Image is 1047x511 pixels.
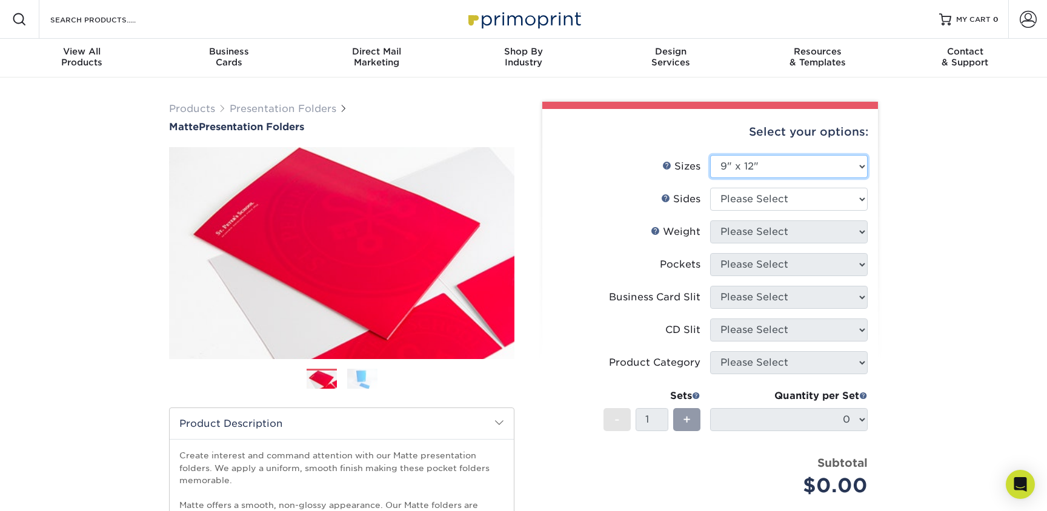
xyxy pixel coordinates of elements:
img: Matte 01 [169,134,514,372]
span: 0 [993,15,999,24]
span: Shop By [450,46,597,57]
div: Product Category [609,355,700,370]
h1: Presentation Folders [169,121,514,133]
span: + [683,410,691,429]
a: Presentation Folders [230,103,336,114]
div: Cards [156,46,303,68]
a: Shop ByIndustry [450,39,597,77]
div: Weight [651,225,700,239]
h2: Product Description [170,408,514,439]
a: Direct MailMarketing [303,39,450,77]
span: Resources [744,46,891,57]
div: $0.00 [719,471,868,500]
div: Industry [450,46,597,68]
div: Quantity per Set [710,389,868,403]
span: View All [8,46,156,57]
span: Business [156,46,303,57]
div: Products [8,46,156,68]
div: Marketing [303,46,450,68]
span: MY CART [956,15,991,25]
strong: Subtotal [817,456,868,469]
img: Presentation Folders 02 [347,368,377,389]
div: CD Slit [665,323,700,337]
div: Open Intercom Messenger [1006,470,1035,499]
input: SEARCH PRODUCTS..... [49,12,167,27]
div: Pockets [660,257,700,272]
span: Design [597,46,744,57]
div: Sides [661,192,700,206]
img: Primoprint [463,6,584,32]
a: Resources& Templates [744,39,891,77]
span: Direct Mail [303,46,450,57]
div: Sizes [662,159,700,174]
div: & Support [891,46,1039,68]
img: Presentation Folders 01 [307,369,337,391]
span: - [614,410,620,429]
span: Contact [891,46,1039,57]
div: Business Card Slit [609,290,700,305]
div: Sets [603,389,700,403]
div: Services [597,46,744,68]
a: BusinessCards [156,39,303,77]
a: Contact& Support [891,39,1039,77]
span: Matte [169,121,199,133]
a: MattePresentation Folders [169,121,514,133]
a: Products [169,103,215,114]
div: Select your options: [552,109,868,155]
a: DesignServices [597,39,744,77]
div: & Templates [744,46,891,68]
a: View AllProducts [8,39,156,77]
